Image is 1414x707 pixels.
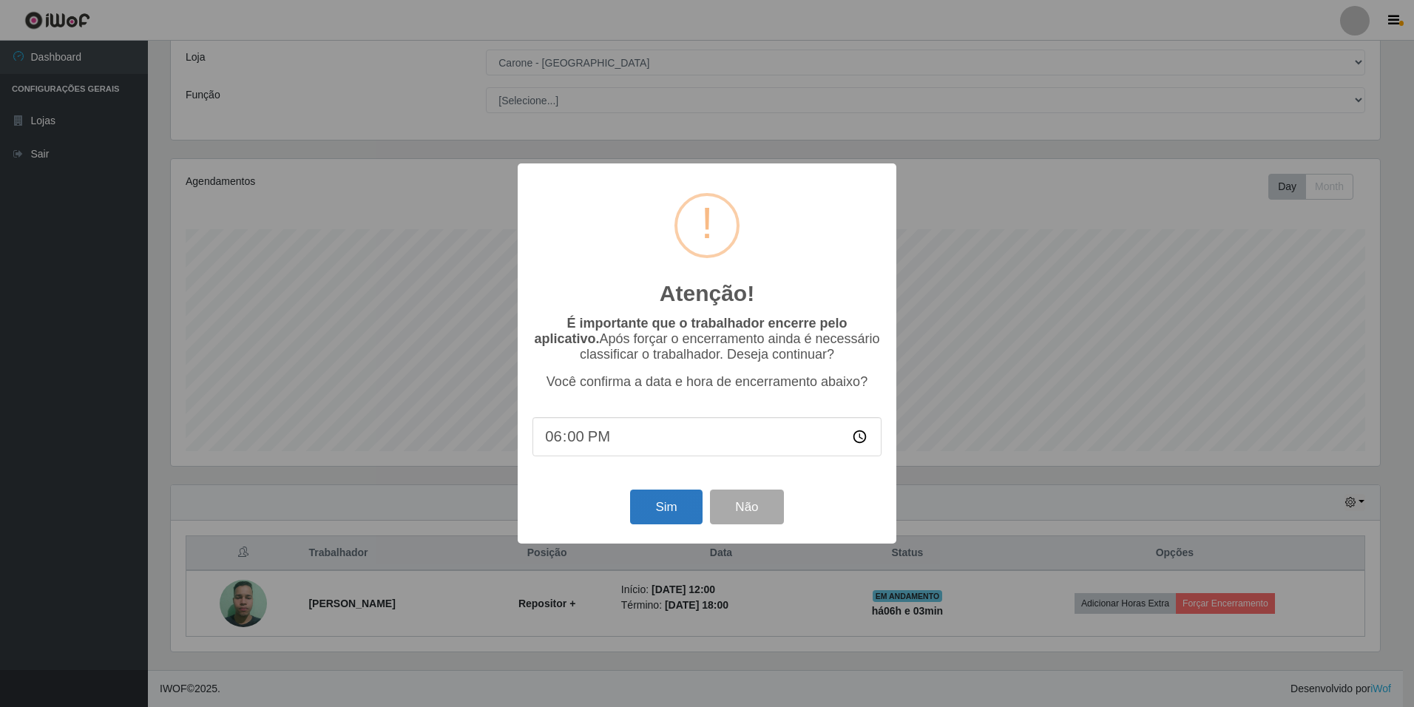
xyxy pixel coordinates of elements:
button: Não [710,490,783,524]
p: Após forçar o encerramento ainda é necessário classificar o trabalhador. Deseja continuar? [532,316,882,362]
b: É importante que o trabalhador encerre pelo aplicativo. [534,316,847,346]
h2: Atenção! [660,280,754,307]
button: Sim [630,490,702,524]
p: Você confirma a data e hora de encerramento abaixo? [532,374,882,390]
